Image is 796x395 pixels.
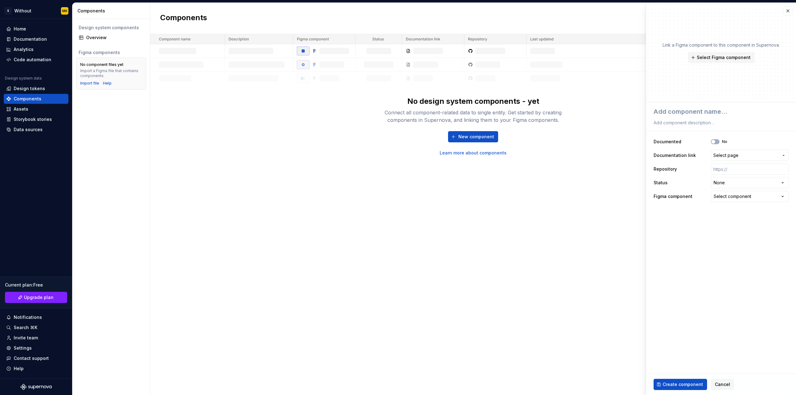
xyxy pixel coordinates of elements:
a: Storybook stories [4,114,68,124]
label: Status [654,180,668,186]
a: Learn more about components [440,150,507,156]
a: Code automation [4,55,68,65]
div: Settings [14,345,32,351]
div: Analytics [14,46,34,53]
a: Design tokens [4,84,68,94]
div: Without [14,8,31,14]
div: Contact support [14,355,49,361]
span: New component [458,134,494,140]
div: Documentation [14,36,47,42]
button: New component [448,131,498,142]
a: Assets [4,104,68,114]
button: Help [4,364,68,374]
button: Search ⌘K [4,323,68,333]
a: Documentation [4,34,68,44]
div: Figma components [79,49,144,56]
button: Select Figma component [688,52,755,63]
label: Documented [654,139,681,145]
span: Cancel [715,381,730,388]
label: Repository [654,166,677,172]
a: Home [4,24,68,34]
button: Contact support [4,353,68,363]
a: Analytics [4,44,68,54]
label: Figma component [654,193,692,200]
div: Select component [714,193,751,200]
a: Components [4,94,68,104]
div: Assets [14,106,28,112]
div: Components [77,8,147,14]
a: Help [103,81,112,86]
div: MK [62,8,67,13]
div: Storybook stories [14,116,52,122]
div: Home [14,26,26,32]
div: Help [14,365,24,372]
div: S [4,7,12,15]
button: Notifications [4,312,68,322]
button: SWithoutMK [1,4,71,17]
a: Invite team [4,333,68,343]
div: Data sources [14,126,43,133]
div: Current plan : Free [5,282,67,288]
div: Import a Figma file that contains components. [80,68,142,78]
div: Design system data [5,76,42,81]
button: Create component [654,379,707,390]
div: No component files yet [80,62,123,67]
a: Upgrade plan [5,292,67,303]
svg: Supernova Logo [21,384,52,390]
a: Data sources [4,125,68,135]
div: Design system components [79,25,144,31]
label: Documentation link [654,152,696,158]
span: Select page [713,152,738,158]
button: Select page [711,150,789,161]
input: https:// [711,163,789,175]
div: No design system components - yet [407,96,539,106]
div: Components [14,96,41,102]
span: Create component [663,381,703,388]
p: Link a Figma component to this component in Supernova. [663,42,780,48]
a: Overview [76,33,146,43]
h2: Components [160,13,207,24]
span: Upgrade plan [24,294,53,301]
div: Design tokens [14,85,45,92]
button: Select component [711,191,789,202]
div: Connect all component-related data to single entity. Get started by creating components in Supern... [374,109,573,124]
div: Invite team [14,335,38,341]
label: No [722,139,727,144]
a: Settings [4,343,68,353]
div: Notifications [14,314,42,320]
div: Search ⌘K [14,324,37,331]
button: Cancel [711,379,734,390]
button: Import file [80,81,99,86]
span: Select Figma component [697,54,751,61]
div: Code automation [14,57,51,63]
div: Overview [86,34,144,41]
